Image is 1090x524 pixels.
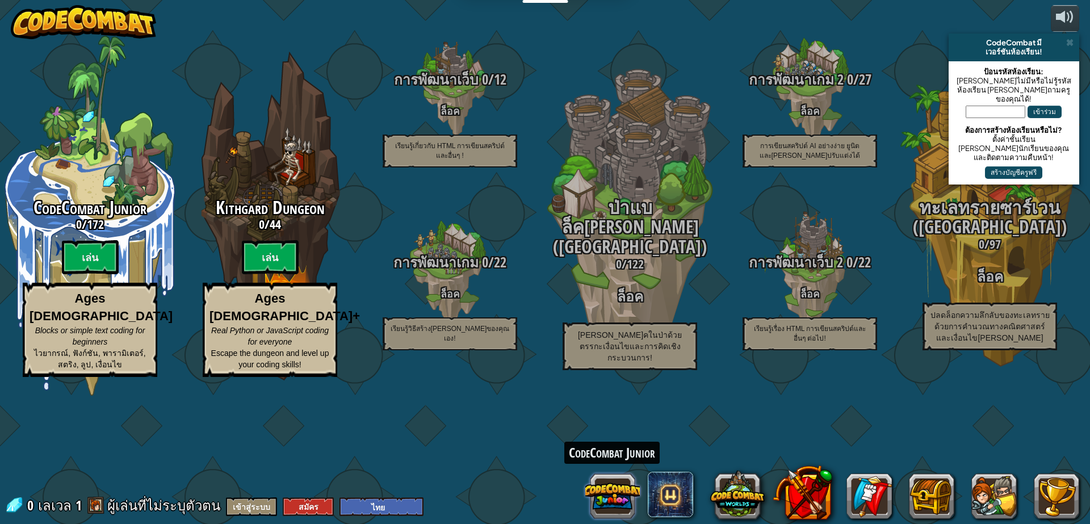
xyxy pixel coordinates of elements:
[553,195,707,259] span: ป่าแบล็ค[PERSON_NAME] ([GEOGRAPHIC_DATA])
[578,330,682,362] span: [PERSON_NAME]คในป่าด้วยตรรกะเงื่อนไขและการคิดเชิงกระบวนการ!
[395,142,505,160] span: เรียนรู้เกี่ยวกับ HTML การเขียนสคริปต์ และอื่นๆ !
[1028,106,1062,118] button: เข้าร่วม
[76,216,82,233] span: 0
[360,72,540,87] h3: /
[900,269,1080,284] h3: ล็อค
[479,70,488,89] span: 0
[87,216,104,233] span: 172
[393,253,479,272] span: การพัฒนาเกม
[494,253,506,272] span: 22
[360,255,540,270] h3: /
[564,442,660,464] div: CodeCombat Junior
[394,70,479,89] span: การพัฒนาเว็บ
[479,253,488,272] span: 0
[270,216,281,233] span: 44
[859,70,871,89] span: 27
[843,253,853,272] span: 0
[360,106,540,116] h4: ล็อค
[259,216,265,233] span: 0
[954,125,1074,135] div: ต้องการสร้างห้องเรียนหรือไม่?
[11,5,156,39] img: CodeCombat - Learn how to code by playing a game
[360,288,540,299] h4: ล็อค
[913,195,1067,240] span: ทะเลทรายซาร์เวน ([GEOGRAPHIC_DATA])
[760,142,861,160] span: การเขียนสคริปต์ AI อย่างง่าย ยูนิตและ[PERSON_NAME]ปรับแต่งได้
[540,289,720,304] h3: ล็อค
[283,497,334,516] button: สมัคร
[858,253,871,272] span: 22
[990,236,1001,253] span: 97
[391,325,510,342] span: เรียนรู้วิธีสร้าง[PERSON_NAME]ของคุณเอง!
[720,288,900,299] h4: ล็อค
[62,240,119,274] btn: เล่น
[749,70,844,89] span: การพัฒนาเกม 2
[76,496,82,514] span: 1
[540,257,720,271] h3: /
[954,135,1074,162] div: ตั้งค่าชั้นเรียน [PERSON_NAME]นักเรียนของคุณ และติดตามความคืบหน้า!
[180,36,360,396] div: Complete previous world to unlock
[38,496,72,515] span: เลเวล
[35,326,145,346] span: Blocks or simple text coding for beginners
[1051,5,1079,32] button: ปรับระดับเสียง
[107,496,220,514] span: ผู้เล่นที่ไม่ระบุตัวตน
[211,349,329,369] span: Escape the dungeon and level up your coding skills!
[211,326,329,346] span: Real Python or JavaScript coding for everyone
[180,217,360,231] h3: /
[749,253,843,272] span: การพัฒนาเว็บ 2
[209,291,360,323] strong: Ages [DEMOGRAPHIC_DATA]+
[226,497,277,516] button: เข้าสู่ระบบ
[953,47,1075,56] div: เวอร์ชันห้องเรียน!
[953,38,1075,47] div: CodeCombat มี
[216,195,325,220] span: Kithgard Dungeon
[844,70,853,89] span: 0
[34,349,145,369] span: ไวยากรณ์, ฟังก์ชัน, พารามิเตอร์, สตริง, ลูป, เงื่อนไข
[754,325,866,342] span: เรียนรู้เรื่อง HTML การเขียนสคริปต์และอื่นๆ ต่อไป!
[27,496,37,514] span: 0
[954,67,1074,76] div: ป้อนรหัสห้องเรียน:
[616,255,622,273] span: 0
[954,76,1074,103] div: [PERSON_NAME]ไม่มีหรือไม่รู้รหัสห้องเรียน [PERSON_NAME]ถามครูของคุณได้!
[33,195,146,220] span: CodeCombat Junior
[494,70,506,89] span: 12
[930,311,1050,342] span: ปลดล็อกความลึกลับของทะเลทรายด้วยการคำนวณทางคณิตศาสตร์และเงื่อนไข[PERSON_NAME]
[979,236,984,253] span: 0
[900,237,1080,251] h3: /
[985,166,1042,179] button: สร้างบัญชีครูฟรี
[720,72,900,87] h3: /
[627,255,644,273] span: 122
[720,106,900,116] h4: ล็อค
[30,291,173,323] strong: Ages [DEMOGRAPHIC_DATA]
[720,255,900,270] h3: /
[242,240,299,274] btn: เล่น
